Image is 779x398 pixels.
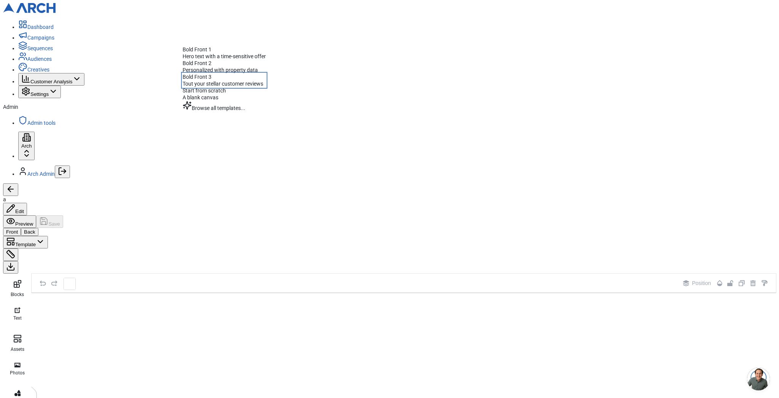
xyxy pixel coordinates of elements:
[18,56,52,62] a: Audiences
[18,120,56,126] a: Admin tools
[192,105,245,111] span: Browse all templates...
[30,79,72,84] span: Customer Analysis
[30,91,49,97] span: Settings
[3,196,6,202] span: a
[21,228,38,236] button: Back
[18,35,54,41] a: Campaigns
[36,215,63,228] button: Save
[15,209,24,214] span: Edit
[27,171,55,177] a: Arch Admin
[18,45,53,51] a: Sequences
[183,81,263,87] span: Tout your stellar customer reviews
[27,45,53,51] span: Sequences
[18,73,84,86] button: Customer Analysis
[183,94,218,100] span: A blank canvas
[5,345,30,352] div: Assets
[183,53,266,59] span: Hero text with a time-sensitive offer
[21,143,32,149] span: Arch
[18,132,35,160] button: Arch
[18,24,54,30] a: Dashboard
[55,166,70,178] button: Log out
[692,280,711,286] span: Position
[3,103,776,110] div: Admin
[18,86,61,98] button: Settings
[27,56,52,62] span: Audiences
[183,46,211,53] span: Bold Front 1
[3,215,36,228] button: Preview
[679,277,715,289] button: Position
[27,35,54,41] span: Campaigns
[183,46,266,111] div: Template
[18,67,49,73] a: Creatives
[27,120,56,126] span: Admin tools
[27,67,49,73] span: Creatives
[3,203,27,215] button: Edit
[183,60,211,66] span: Bold Front 2
[27,24,54,30] span: Dashboard
[747,368,770,390] div: Open chat
[183,88,226,94] span: Start from scratch
[5,368,30,376] div: Photos
[5,314,30,321] div: Text
[15,242,36,247] span: Template
[3,228,21,236] button: Front
[5,290,30,298] div: Blocks
[183,74,211,80] span: Bold Front 3
[183,67,258,73] span: Personalized with property data
[3,236,48,248] button: Template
